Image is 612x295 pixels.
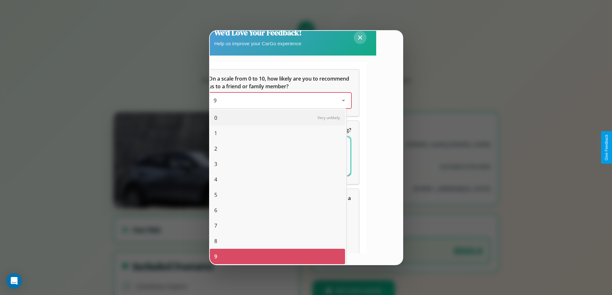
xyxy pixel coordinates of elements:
[214,129,217,137] span: 1
[214,176,217,183] span: 4
[210,172,345,187] div: 4
[210,218,345,233] div: 7
[604,134,609,161] div: Give Feedback
[210,141,345,156] div: 2
[214,191,217,199] span: 5
[214,27,302,38] h2: We'd Love Your Feedback!
[214,206,217,214] span: 6
[317,115,340,120] span: Very unlikely
[214,222,217,230] span: 7
[208,195,352,209] span: Which of the following features do you value the most in a vehicle?
[214,39,302,48] p: Help us improve your CarGo experience
[210,156,345,172] div: 3
[210,203,345,218] div: 6
[214,160,217,168] span: 3
[208,93,351,108] div: On a scale from 0 to 10, how likely are you to recommend us to a friend or family member?
[214,253,217,260] span: 9
[214,97,217,104] span: 9
[6,273,22,289] div: Open Intercom Messenger
[210,264,345,280] div: 10
[208,75,351,90] h5: On a scale from 0 to 10, how likely are you to recommend us to a friend or family member?
[214,114,217,122] span: 0
[210,249,345,264] div: 9
[210,110,345,126] div: 0
[208,126,351,134] span: What can we do to make your experience more satisfying?
[201,70,359,116] div: On a scale from 0 to 10, how likely are you to recommend us to a friend or family member?
[210,233,345,249] div: 8
[214,145,217,152] span: 2
[210,126,345,141] div: 1
[214,237,217,245] span: 8
[210,187,345,203] div: 5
